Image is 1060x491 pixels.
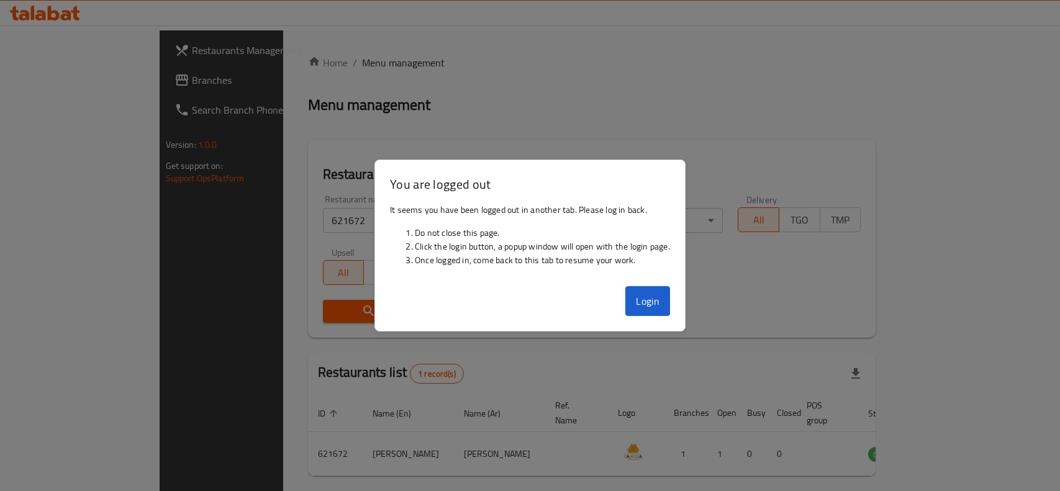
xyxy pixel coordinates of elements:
div: It seems you have been logged out in another tab. Please log in back. [375,198,685,281]
li: Do not close this page. [415,226,670,240]
h3: You are logged out [390,175,670,193]
button: Login [625,286,670,316]
li: Click the login button, a popup window will open with the login page. [415,240,670,253]
li: Once logged in, come back to this tab to resume your work. [415,253,670,267]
